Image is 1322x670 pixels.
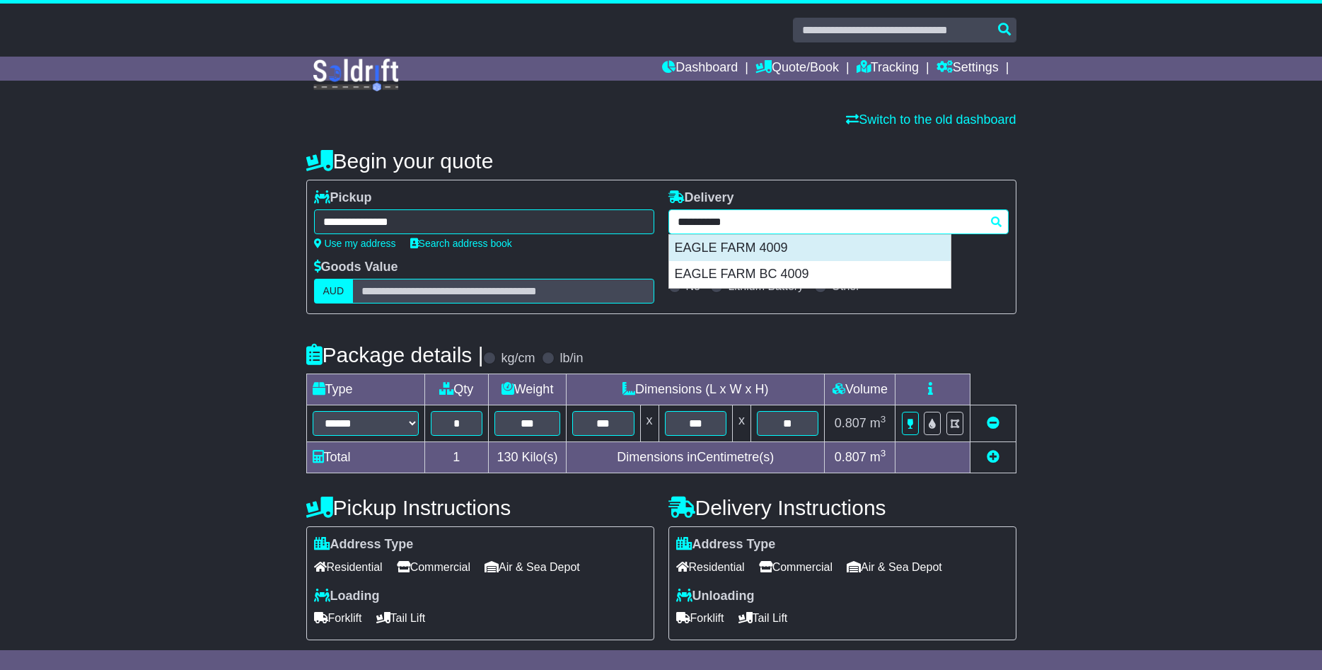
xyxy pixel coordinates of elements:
[314,537,414,553] label: Address Type
[489,442,567,473] td: Kilo(s)
[835,416,866,430] span: 0.807
[738,607,788,629] span: Tail Lift
[376,607,426,629] span: Tail Lift
[306,374,424,405] td: Type
[662,57,738,81] a: Dashboard
[857,57,919,81] a: Tracking
[759,556,833,578] span: Commercial
[669,235,951,262] div: EAGLE FARM 4009
[881,448,886,458] sup: 3
[937,57,999,81] a: Settings
[847,556,942,578] span: Air & Sea Depot
[668,496,1016,519] h4: Delivery Instructions
[987,416,999,430] a: Remove this item
[410,238,512,249] a: Search address book
[732,405,750,442] td: x
[567,442,825,473] td: Dimensions in Centimetre(s)
[825,374,895,405] td: Volume
[501,351,535,366] label: kg/cm
[987,450,999,464] a: Add new item
[314,279,354,304] label: AUD
[835,450,866,464] span: 0.807
[497,450,518,464] span: 130
[306,343,484,366] h4: Package details |
[676,556,745,578] span: Residential
[676,607,724,629] span: Forklift
[846,112,1016,127] a: Switch to the old dashboard
[314,589,380,604] label: Loading
[881,414,886,424] sup: 3
[559,351,583,366] label: lb/in
[870,416,886,430] span: m
[668,190,734,206] label: Delivery
[755,57,839,81] a: Quote/Book
[489,374,567,405] td: Weight
[314,190,372,206] label: Pickup
[485,556,580,578] span: Air & Sea Depot
[424,442,489,473] td: 1
[676,589,755,604] label: Unloading
[424,374,489,405] td: Qty
[567,374,825,405] td: Dimensions (L x W x H)
[669,261,951,288] div: EAGLE FARM BC 4009
[870,450,886,464] span: m
[314,238,396,249] a: Use my address
[397,556,470,578] span: Commercial
[314,607,362,629] span: Forklift
[676,537,776,553] label: Address Type
[314,260,398,275] label: Goods Value
[640,405,659,442] td: x
[314,556,383,578] span: Residential
[306,149,1016,173] h4: Begin your quote
[306,496,654,519] h4: Pickup Instructions
[306,442,424,473] td: Total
